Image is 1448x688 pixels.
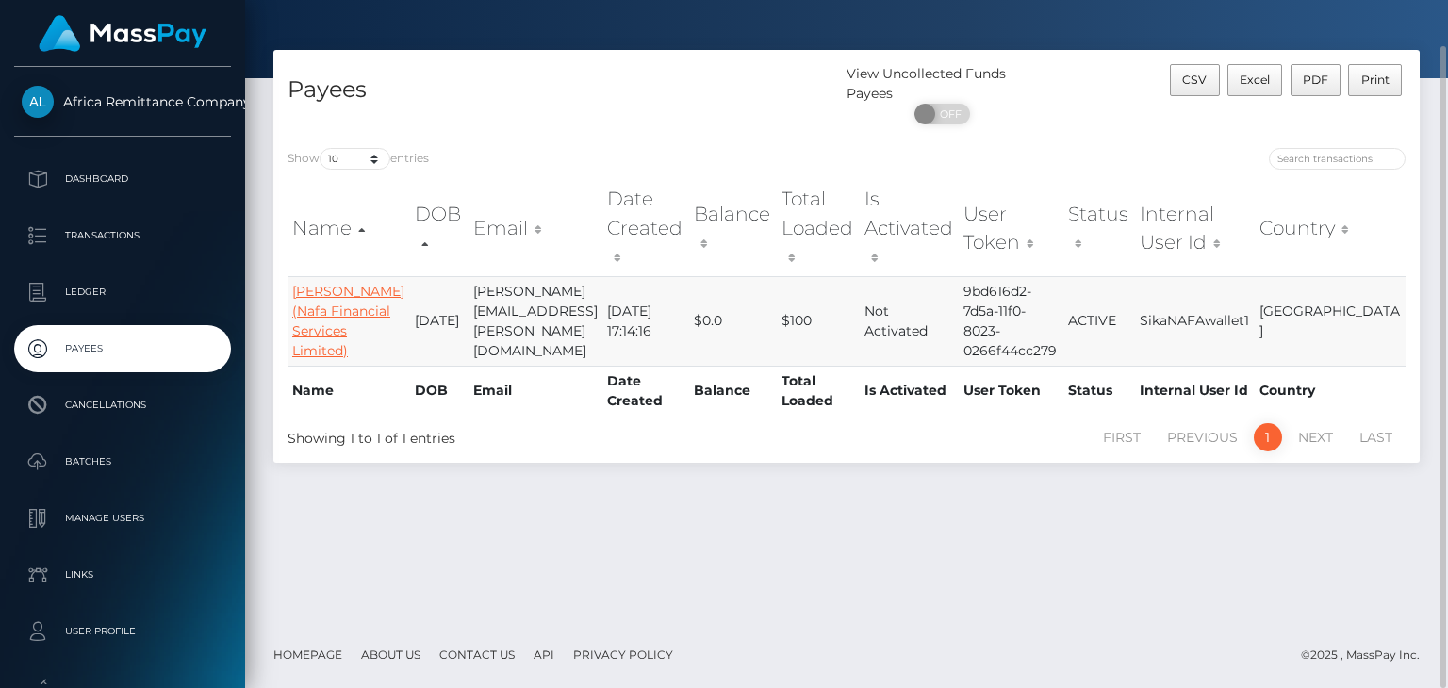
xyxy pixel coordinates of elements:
a: Privacy Policy [566,640,681,669]
span: PDF [1303,73,1328,87]
a: Manage Users [14,495,231,542]
td: [PERSON_NAME][EMAIL_ADDRESS][PERSON_NAME][DOMAIN_NAME] [469,276,602,366]
p: Ledger [22,278,223,306]
th: User Token: activate to sort column ascending [959,180,1062,275]
p: Transactions [22,221,223,250]
th: Total Loaded: activate to sort column ascending [777,180,860,275]
a: Batches [14,438,231,485]
span: Print [1361,73,1390,87]
th: Is Activated: activate to sort column ascending [860,180,960,275]
div: © 2025 , MassPay Inc. [1301,645,1434,665]
button: Print [1348,64,1402,96]
p: Dashboard [22,165,223,193]
select: Showentries [320,148,390,170]
td: $100 [777,276,860,366]
a: API [526,640,562,669]
span: OFF [925,104,972,124]
th: Country: activate to sort column ascending [1255,180,1406,275]
a: 1 [1254,423,1282,451]
label: Show entries [288,148,429,170]
th: Name [288,366,410,416]
div: View Uncollected Funds Payees [847,64,1038,104]
button: Excel [1227,64,1283,96]
th: Internal User Id: activate to sort column ascending [1135,180,1255,275]
th: Status [1063,366,1135,416]
td: SikaNAFAwallet1 [1135,276,1255,366]
a: About Us [354,640,428,669]
th: Email [469,366,602,416]
a: Contact Us [432,640,522,669]
th: Is Activated [860,366,960,416]
button: PDF [1291,64,1341,96]
p: User Profile [22,617,223,646]
img: MassPay Logo [39,15,206,52]
td: 9bd616d2-7d5a-11f0-8023-0266f44cc279 [959,276,1062,366]
td: [DATE] [410,276,469,366]
a: Homepage [266,640,350,669]
p: Cancellations [22,391,223,419]
td: ACTIVE [1063,276,1135,366]
td: $0.0 [689,276,777,366]
th: Date Created [602,366,689,416]
th: Balance [689,366,777,416]
a: Transactions [14,212,231,259]
input: Search transactions [1269,148,1406,170]
td: [DATE] 17:14:16 [602,276,689,366]
img: Africa Remittance Company LLC [22,86,54,118]
th: Internal User Id [1135,366,1255,416]
td: Not Activated [860,276,960,366]
p: Manage Users [22,504,223,532]
th: Email: activate to sort column ascending [469,180,602,275]
th: Date Created: activate to sort column ascending [602,180,689,275]
th: DOB [410,366,469,416]
a: Dashboard [14,156,231,203]
a: [PERSON_NAME] (Nafa Financial Services Limited) [292,283,404,359]
a: Links [14,551,231,598]
a: Cancellations [14,382,231,429]
span: Africa Remittance Company LLC [14,93,231,110]
div: Showing 1 to 1 of 1 entries [288,421,737,449]
span: CSV [1182,73,1207,87]
span: Excel [1240,73,1270,87]
th: Total Loaded [777,366,860,416]
p: Links [22,561,223,589]
p: Payees [22,335,223,363]
th: Name: activate to sort column ascending [288,180,410,275]
button: CSV [1170,64,1220,96]
th: DOB: activate to sort column descending [410,180,469,275]
th: User Token [959,366,1062,416]
a: Ledger [14,269,231,316]
td: [GEOGRAPHIC_DATA] [1255,276,1406,366]
p: Batches [22,448,223,476]
th: Status: activate to sort column ascending [1063,180,1135,275]
h4: Payees [288,74,832,106]
a: Payees [14,325,231,372]
a: User Profile [14,608,231,655]
th: Balance: activate to sort column ascending [689,180,777,275]
th: Country [1255,366,1406,416]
